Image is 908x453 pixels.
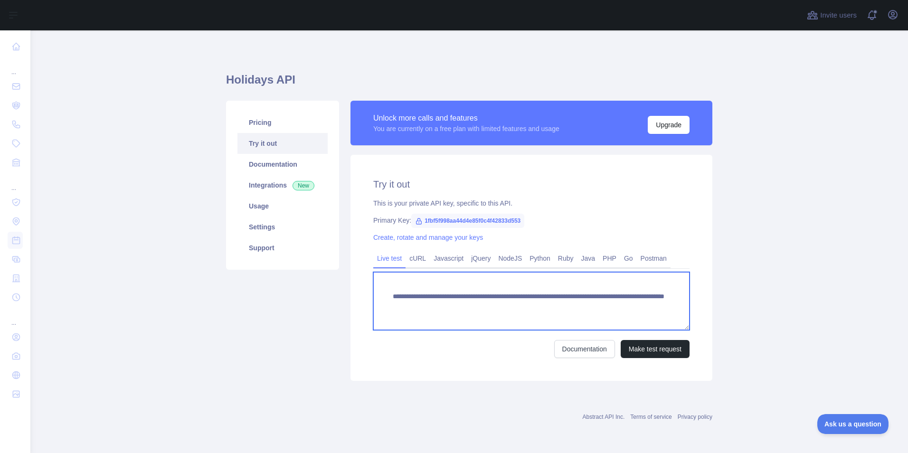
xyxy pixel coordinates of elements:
span: New [293,181,314,190]
button: Invite users [805,8,859,23]
div: This is your private API key, specific to this API. [373,198,690,208]
a: cURL [406,251,430,266]
a: Integrations New [237,175,328,196]
a: PHP [599,251,620,266]
div: ... [8,173,23,192]
a: Terms of service [630,414,672,420]
a: Postman [637,251,671,266]
a: Create, rotate and manage your keys [373,234,483,241]
a: Documentation [237,154,328,175]
span: Invite users [820,10,857,21]
span: 1fbf5f998aa44d4e85f0c4f42833d553 [411,214,524,228]
a: Usage [237,196,328,217]
h2: Try it out [373,178,690,191]
a: jQuery [467,251,494,266]
a: Settings [237,217,328,237]
a: Abstract API Inc. [583,414,625,420]
a: NodeJS [494,251,526,266]
div: Primary Key: [373,216,690,225]
div: You are currently on a free plan with limited features and usage [373,124,559,133]
a: Javascript [430,251,467,266]
button: Upgrade [648,116,690,134]
a: Try it out [237,133,328,154]
h1: Holidays API [226,72,712,95]
a: Live test [373,251,406,266]
a: Documentation [554,340,615,358]
iframe: Toggle Customer Support [817,414,889,434]
a: Java [577,251,599,266]
a: Python [526,251,554,266]
a: Privacy policy [678,414,712,420]
a: Ruby [554,251,577,266]
div: Unlock more calls and features [373,113,559,124]
div: ... [8,308,23,327]
button: Make test request [621,340,690,358]
a: Support [237,237,328,258]
a: Go [620,251,637,266]
a: Pricing [237,112,328,133]
div: ... [8,57,23,76]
